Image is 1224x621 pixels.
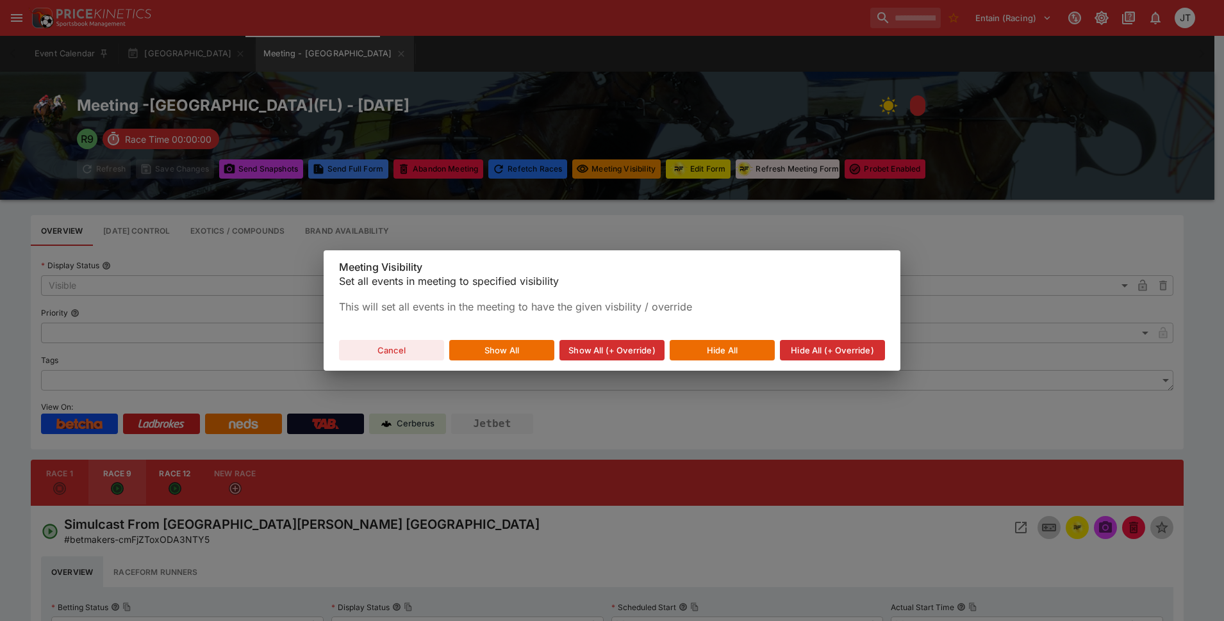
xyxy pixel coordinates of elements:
[780,340,885,360] button: Hide All (+ Override)
[339,340,444,360] button: Cancel
[449,340,554,360] button: Show All
[559,340,665,360] button: Show All (+ Override)
[339,261,885,274] h6: Meeting Visibility
[339,273,885,289] p: Set all events in meeting to specified visibility
[339,299,885,314] p: This will set all events in the meeting to have the given visbility / override
[670,340,775,360] button: Hide All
